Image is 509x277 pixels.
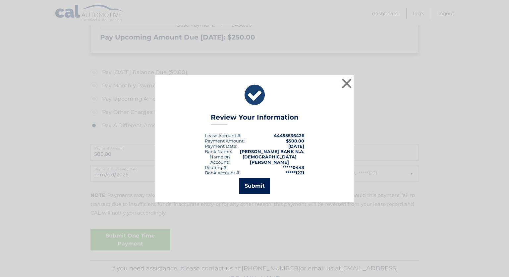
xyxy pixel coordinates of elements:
[239,178,270,194] button: Submit
[205,170,240,175] div: Bank Account #:
[240,149,304,154] strong: [PERSON_NAME] BANK N.A.
[205,138,245,143] div: Payment Amount:
[205,133,241,138] div: Lease Account #:
[274,133,304,138] strong: 44455536426
[205,143,237,149] div: :
[205,154,235,165] div: Name on Account:
[340,77,353,90] button: ×
[243,154,297,165] strong: [DEMOGRAPHIC_DATA][PERSON_NAME]
[288,143,304,149] span: [DATE]
[205,143,236,149] span: Payment Date
[205,165,227,170] div: Routing #:
[211,113,299,125] h3: Review Your Information
[286,138,304,143] span: $500.00
[205,149,232,154] div: Bank Name:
